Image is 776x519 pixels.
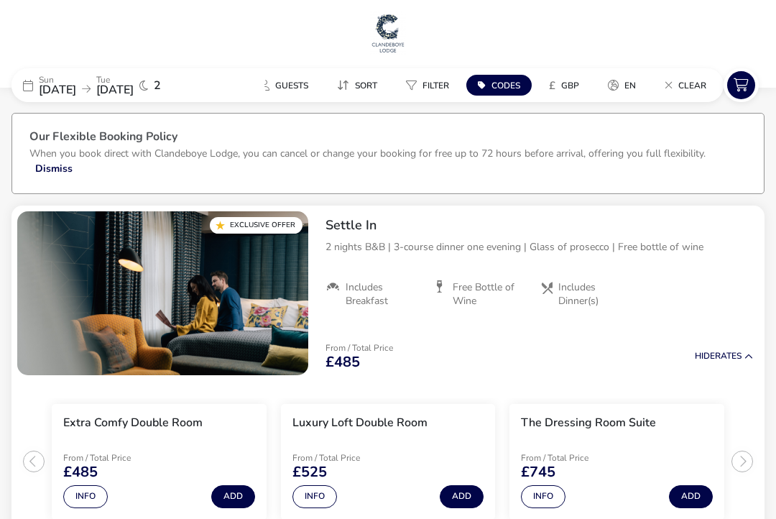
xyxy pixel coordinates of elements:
p: 2 nights B&B | 3-course dinner one evening | Glass of prosecco | Free bottle of wine [325,239,753,254]
span: Hide [695,350,715,362]
button: Dismiss [35,161,73,176]
div: Sun[DATE]Tue[DATE]2 [11,68,227,102]
span: [DATE] [39,82,76,98]
naf-pibe-menu-bar-item: en [596,75,653,96]
img: Main Website [370,12,406,55]
span: 2 [154,80,161,91]
button: Codes [466,75,532,96]
p: Sun [39,75,76,84]
p: From / Total Price [63,454,165,462]
h3: Luxury Loft Double Room [292,415,428,431]
naf-pibe-menu-bar-item: Codes [466,75,537,96]
naf-pibe-menu-bar-item: Sort [325,75,394,96]
button: Add [211,485,255,508]
swiper-slide: 1 / 1 [17,211,308,375]
span: Includes Dinner(s) [558,281,634,307]
span: Guests [275,80,308,91]
button: Clear [653,75,718,96]
naf-pibe-menu-bar-item: Guests [249,75,325,96]
p: When you book direct with Clandeboye Lodge, you can cancel or change your booking for free up to ... [29,147,706,160]
p: Tue [96,75,134,84]
naf-pibe-menu-bar-item: Clear [653,75,724,96]
span: Sort [355,80,377,91]
button: Sort [325,75,389,96]
i: £ [549,78,555,93]
div: Exclusive Offer [210,217,302,234]
button: en [596,75,647,96]
button: Info [63,485,108,508]
span: £485 [325,355,360,369]
h3: The Dressing Room Suite [521,415,656,431]
button: Filter [394,75,461,96]
button: HideRates [695,352,753,361]
button: Add [440,485,484,508]
button: Info [521,485,565,508]
p: From / Total Price [292,454,394,462]
h3: Extra Comfy Double Room [63,415,203,431]
span: Free Bottle of Wine [453,281,528,307]
button: Add [669,485,713,508]
span: en [624,80,636,91]
span: Includes Breakfast [346,281,421,307]
button: Guests [249,75,320,96]
p: From / Total Price [325,344,393,352]
h2: Settle In [325,217,753,234]
h3: Our Flexible Booking Policy [29,131,747,146]
span: Filter [422,80,449,91]
p: From / Total Price [521,454,623,462]
span: £525 [292,465,327,479]
naf-pibe-menu-bar-item: £GBP [537,75,596,96]
naf-pibe-menu-bar-item: Filter [394,75,466,96]
button: Info [292,485,337,508]
span: Codes [491,80,520,91]
div: Settle In2 nights B&B | 3-course dinner one evening | Glass of prosecco | Free bottle of wineIncl... [314,206,765,319]
span: [DATE] [96,82,134,98]
span: GBP [561,80,579,91]
span: £745 [521,465,555,479]
button: £GBP [537,75,591,96]
span: Clear [678,80,706,91]
span: £485 [63,465,98,479]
